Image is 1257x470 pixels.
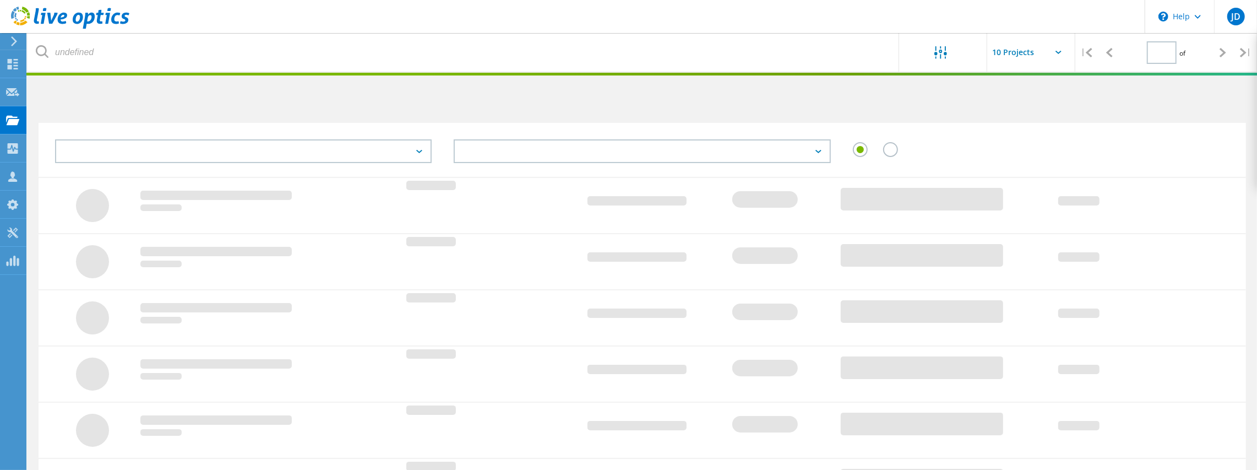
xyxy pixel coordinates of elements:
div: | [1075,33,1098,72]
svg: \n [1158,12,1168,21]
span: of [1179,48,1185,58]
a: Live Optics Dashboard [11,23,129,31]
div: | [1234,33,1257,72]
input: undefined [28,33,900,72]
span: JD [1231,12,1240,21]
